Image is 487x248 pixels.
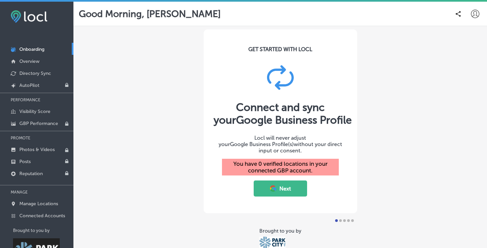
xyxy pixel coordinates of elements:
p: Reputation [19,171,43,176]
p: Directory Sync [19,71,51,76]
p: Connected Accounts [19,213,65,219]
div: Connect and sync your [214,101,347,126]
p: Manage Locations [19,201,58,207]
p: GBP Performance [19,121,58,126]
span: Google Business Profile(s) [230,141,294,147]
p: Overview [19,58,39,64]
p: AutoPilot [19,83,39,88]
span: Google Business Profile [236,114,352,126]
div: Locl will never adjust your without your direct input or consent. [214,135,347,154]
div: Brought to you by [259,228,301,234]
button: Next [254,180,307,197]
p: Photos & Videos [19,147,55,152]
p: Posts [19,159,31,164]
img: fda3e92497d09a02dc62c9cd864e3231.png [11,10,47,23]
p: Onboarding [19,46,44,52]
div: GET STARTED WITH LOCL [248,46,312,52]
div: You have 0 verified locations in your connected GBP account. [222,159,339,175]
p: Brought to you by [13,228,73,233]
p: Visibility Score [19,109,50,114]
p: Good Morning, [PERSON_NAME] [79,8,221,19]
